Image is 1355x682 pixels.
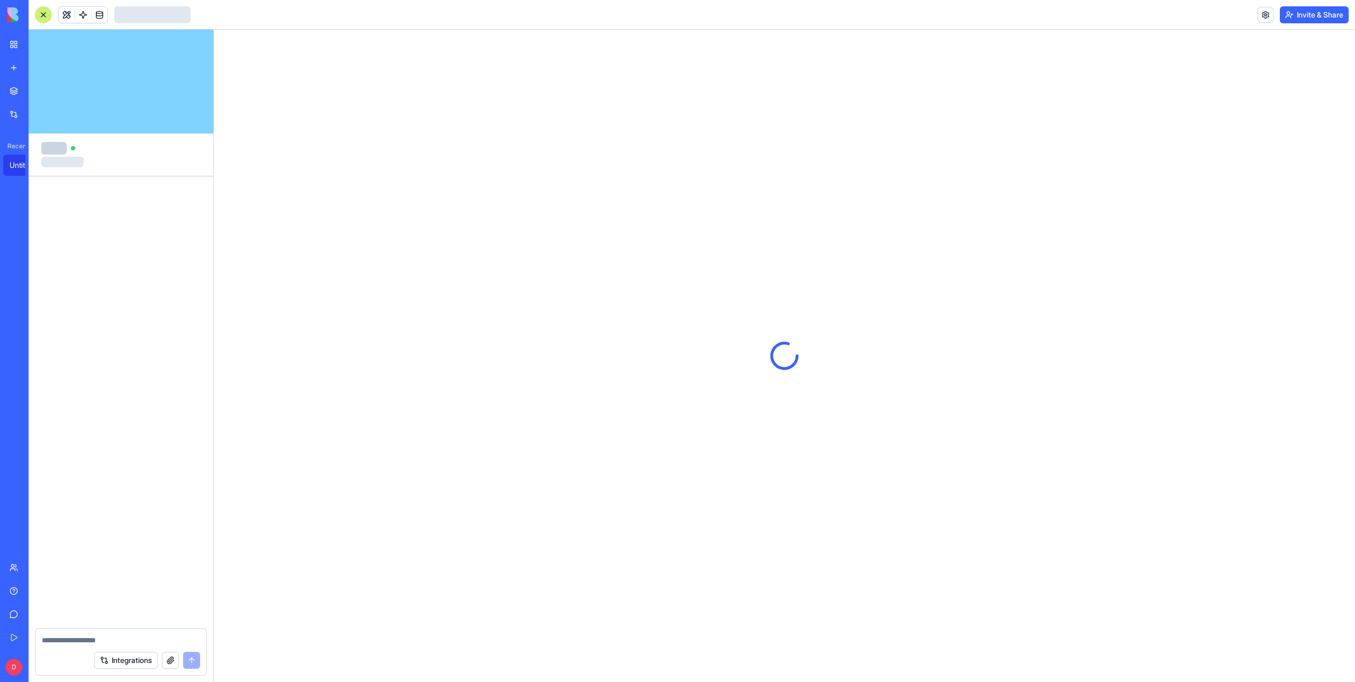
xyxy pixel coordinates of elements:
[1280,6,1349,23] button: Invite & Share
[94,652,158,669] button: Integrations
[3,142,25,150] span: Recent
[10,160,39,170] div: Untitled App
[5,659,22,676] span: D
[3,155,46,176] a: Untitled App
[7,7,73,22] img: logo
